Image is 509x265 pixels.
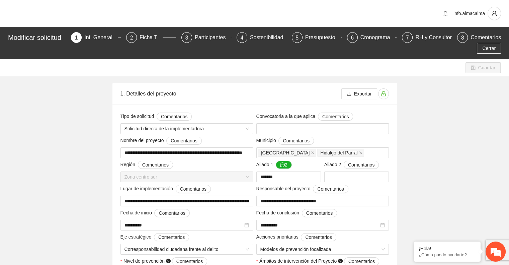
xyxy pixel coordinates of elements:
[461,35,464,41] span: 8
[344,161,379,169] button: Aliado 2
[471,32,501,43] div: Comentarios
[482,45,496,52] span: Cerrar
[39,89,92,157] span: Estamos en línea.
[71,32,121,43] div: 1Inf. General
[171,137,197,144] span: Comentarios
[185,35,188,41] span: 3
[75,35,78,41] span: 1
[120,233,189,241] span: Eje estratégico
[84,32,118,43] div: Inf. General
[351,35,354,41] span: 6
[322,113,349,120] span: Comentarios
[3,183,128,206] textarea: Escriba su mensaje y pulse “Intro”
[360,32,396,43] div: Cronograma
[341,88,377,99] button: downloadExportar
[256,161,292,169] span: Aliado 1
[120,161,173,169] span: Región
[320,149,357,156] span: Hidalgo del Parral
[261,149,310,156] span: [GEOGRAPHIC_DATA]
[313,185,348,193] button: Responsable del proyecto
[181,32,231,43] div: 3Participantes
[348,161,374,169] span: Comentarios
[338,259,343,263] span: question-circle
[256,209,337,217] span: Fecha de conclusión
[276,161,292,169] button: Aliado 1
[488,7,501,20] button: user
[159,209,185,217] span: Comentarios
[120,185,211,193] span: Lugar de implementación
[378,91,389,96] span: unlock
[406,35,409,41] span: 7
[120,113,192,121] span: Tipo de solicitud
[488,10,501,16] span: user
[124,124,249,134] span: Solicitud directa de la implementadora
[260,244,385,254] span: Modelos de prevención focalizada
[440,11,450,16] span: bell
[256,137,314,145] span: Municipio
[35,34,112,43] div: Chatee con nosotros ahora
[419,252,476,257] p: ¿Cómo puedo ayudarte?
[295,35,299,41] span: 5
[453,11,485,16] span: info.almacalma
[161,113,187,120] span: Comentarios
[402,32,452,43] div: 7RH y Consultores
[154,233,189,241] button: Eje estratégico
[348,258,375,265] span: Comentarios
[240,35,243,41] span: 4
[306,209,333,217] span: Comentarios
[359,151,362,154] span: close
[126,32,176,43] div: 2Ficha T
[305,234,332,241] span: Comentarios
[110,3,126,19] div: Minimizar ventana de chat en vivo
[142,161,169,169] span: Comentarios
[166,137,201,145] button: Nombre del proyecto
[317,149,364,157] span: Hidalgo del Parral
[124,244,249,254] span: Corresponsabilidad ciudadana frente al delito
[415,32,462,43] div: RH y Consultores
[195,32,231,43] div: Participantes
[318,113,353,121] button: Convocatoria a la que aplica
[378,88,389,99] button: unlock
[465,62,501,73] button: saveGuardar
[176,185,211,193] button: Lugar de implementación
[166,259,171,263] span: question-circle
[292,32,342,43] div: 5Presupuesto
[256,185,348,193] span: Responsable del proyecto
[140,32,163,43] div: Ficha T
[180,185,206,193] span: Comentarios
[354,90,372,97] span: Exportar
[302,209,337,217] button: Fecha de conclusión
[176,258,203,265] span: Comentarios
[457,32,501,43] div: 8Comentarios
[419,246,476,251] div: ¡Hola!
[305,32,341,43] div: Presupuesto
[130,35,133,41] span: 2
[250,32,289,43] div: Sostenibilidad
[347,32,397,43] div: 6Cronograma
[120,84,341,103] div: 1. Detalles del proyecto
[440,8,451,19] button: bell
[283,137,309,144] span: Comentarios
[477,43,501,54] button: Cerrar
[8,32,67,43] div: Modificar solicitud
[256,113,353,121] span: Convocatoria a la que aplica
[301,233,336,241] button: Acciones prioritarias
[138,161,173,169] button: Región
[278,137,314,145] button: Municipio
[158,234,185,241] span: Comentarios
[317,185,344,193] span: Comentarios
[256,233,336,241] span: Acciones prioritarias
[258,149,316,157] span: Chihuahua
[311,151,314,154] span: close
[120,137,202,145] span: Nombre del proyecto
[324,161,379,169] span: Aliado 2
[120,209,190,217] span: Fecha de inicio
[347,91,351,97] span: download
[237,32,286,43] div: 4Sostenibilidad
[124,172,249,182] span: Zona centro sur
[154,209,189,217] button: Fecha de inicio
[157,113,192,121] button: Tipo de solicitud
[280,162,285,168] span: message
